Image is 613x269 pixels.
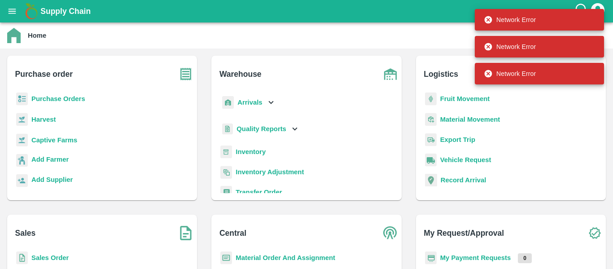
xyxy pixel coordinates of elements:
img: inventory [220,166,232,179]
b: My Request/Approval [424,227,504,239]
img: whInventory [220,146,232,159]
img: harvest [16,113,28,126]
img: centralMaterial [220,251,232,265]
img: whArrival [222,96,234,109]
p: 0 [518,253,532,263]
img: fruit [425,93,437,106]
img: delivery [425,133,437,146]
b: Add Supplier [31,176,73,183]
b: Quality Reports [236,125,286,132]
a: Vehicle Request [440,156,491,163]
div: Network Error [484,39,536,55]
img: vehicle [425,154,437,167]
b: Logistics [424,68,458,80]
a: Harvest [31,116,56,123]
a: Captive Farms [31,137,77,144]
b: Arrivals [237,99,262,106]
div: Arrivals [220,93,276,113]
div: Network Error [484,66,536,82]
img: check [583,222,606,244]
img: soSales [175,222,197,244]
a: Fruit Movement [440,95,490,102]
b: Sales [15,227,36,239]
a: Material Order And Assignment [236,254,335,261]
b: Add Farmer [31,156,69,163]
img: recordArrival [425,174,437,186]
img: sales [16,251,28,265]
a: Purchase Orders [31,95,85,102]
a: Export Trip [440,136,475,143]
img: purchase [175,63,197,85]
img: payment [425,251,437,265]
img: qualityReport [222,123,233,135]
b: Warehouse [219,68,262,80]
a: Supply Chain [40,5,574,18]
img: harvest [16,133,28,147]
img: central [379,222,402,244]
img: material [425,113,437,126]
img: reciept [16,93,28,106]
div: customer-support [574,3,590,19]
img: whTransfer [220,186,232,199]
a: Sales Order [31,254,69,261]
img: logo [22,2,40,20]
a: Transfer Order [236,189,282,196]
a: Add Farmer [31,154,69,167]
a: Material Movement [440,116,500,123]
a: Add Supplier [31,175,73,187]
a: Record Arrival [441,176,486,184]
div: Quality Reports [220,120,300,138]
a: My Payment Requests [440,254,511,261]
img: farmer [16,154,28,167]
a: Inventory Adjustment [236,168,304,176]
img: home [7,28,21,43]
a: Inventory [236,148,266,155]
div: account of current user [590,2,606,21]
img: warehouse [379,63,402,85]
b: Home [28,32,46,39]
button: open drawer [2,1,22,22]
b: Purchase order [15,68,73,80]
b: Supply Chain [40,7,91,16]
b: Central [219,227,246,239]
div: Network Error [484,12,536,28]
img: supplier [16,174,28,187]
